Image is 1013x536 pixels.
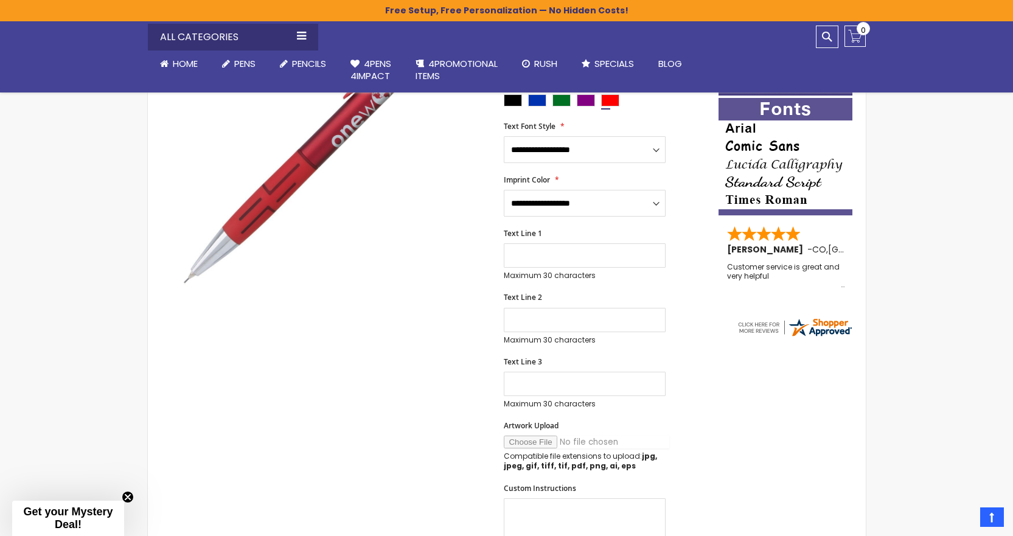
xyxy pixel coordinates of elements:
a: Blog [646,50,694,77]
div: Black [504,94,522,106]
span: Blog [658,57,682,70]
span: Text Font Style [504,121,555,131]
span: Pens [234,57,256,70]
p: Maximum 30 characters [504,271,666,280]
span: CO [812,243,826,256]
span: 4Pens 4impact [350,57,391,82]
span: Artwork Upload [504,420,559,431]
div: Green [552,94,571,106]
a: Specials [569,50,646,77]
div: All Categories [148,24,318,50]
a: 4Pens4impact [338,50,403,90]
a: 0 [844,26,866,47]
a: 4PROMOTIONALITEMS [403,50,510,90]
p: Compatible file extensions to upload: [504,451,666,471]
span: - , [807,243,917,256]
a: Home [148,50,210,77]
span: Text Line 3 [504,357,542,367]
span: Text Line 1 [504,228,542,238]
span: 0 [861,24,866,36]
span: 4PROMOTIONAL ITEMS [416,57,498,82]
span: [PERSON_NAME] [727,243,807,256]
span: Text Line 2 [504,292,542,302]
p: Maximum 30 characters [504,399,666,409]
span: Imprint Color [504,175,550,185]
div: Get your Mystery Deal!Close teaser [12,501,124,536]
span: Rush [534,57,557,70]
img: font-personalization-examples [719,98,852,215]
p: Maximum 30 characters [504,335,666,345]
span: Specials [594,57,634,70]
iframe: Google Customer Reviews [913,503,1013,536]
strong: jpg, jpeg, gif, tiff, tif, pdf, png, ai, eps [504,451,657,471]
button: Close teaser [122,491,134,503]
div: Red [601,94,619,106]
a: 4pens.com certificate URL [736,330,853,341]
div: Blue [528,94,546,106]
span: Custom Instructions [504,483,576,493]
a: Pens [210,50,268,77]
a: Pencils [268,50,338,77]
span: Get your Mystery Deal! [23,506,113,531]
a: Rush [510,50,569,77]
span: Pencils [292,57,326,70]
div: Purple [577,94,595,106]
span: [GEOGRAPHIC_DATA] [828,243,917,256]
div: Customer service is great and very helpful [727,263,845,289]
img: 4pens.com widget logo [736,316,853,338]
span: Home [173,57,198,70]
